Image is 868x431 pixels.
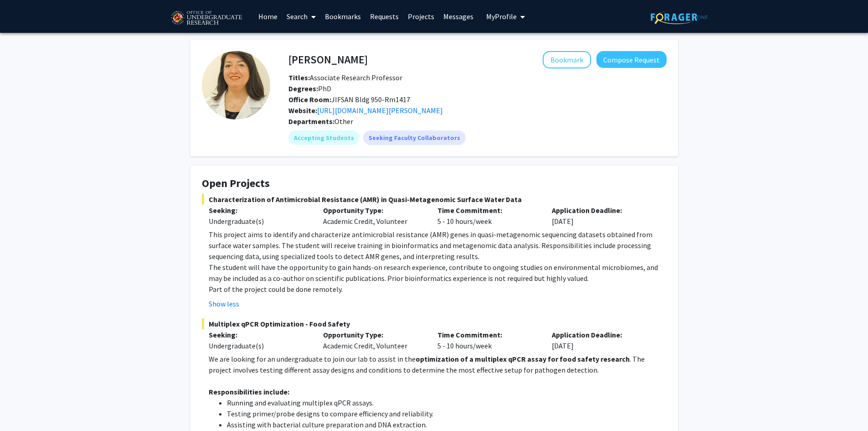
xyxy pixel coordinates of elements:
p: Time Commitment: [437,205,538,216]
span: Associate Research Professor [288,73,402,82]
p: Opportunity Type: [323,329,424,340]
p: Opportunity Type: [323,205,424,216]
p: Application Deadline: [552,205,652,216]
span: Multiplex qPCR Optimization - Food Safety [202,318,667,329]
p: Seeking: [209,205,309,216]
span: JIFSAN Bldg 950-Rm1417 [288,95,410,104]
img: ForagerOne Logo [651,10,708,24]
img: Profile Picture [202,51,270,119]
span: Other [334,117,353,126]
iframe: Chat [7,390,39,424]
span: PhD [288,84,331,93]
b: Titles: [288,73,310,82]
a: Search [282,0,320,32]
div: Academic Credit, Volunteer [316,329,431,351]
p: Application Deadline: [552,329,652,340]
mat-chip: Seeking Faculty Collaborators [363,130,466,145]
div: Academic Credit, Volunteer [316,205,431,227]
h4: [PERSON_NAME] [288,51,368,68]
div: Undergraduate(s) [209,216,309,227]
a: Opens in a new tab [317,106,443,115]
p: Seeking: [209,329,309,340]
span: Characterization of Antimicrobial Resistance (AMR) in Quasi-Metagenomic Surface Water Data [202,194,667,205]
strong: optimization of a multiplex qPCR assay for food safety research [416,354,630,363]
mat-chip: Accepting Students [288,130,360,145]
li: Testing primer/probe designs to compare efficiency and reliability. [227,408,667,419]
img: University of Maryland Logo [168,7,245,30]
a: Bookmarks [320,0,365,32]
button: Add Magaly Toro to Bookmarks [543,51,591,68]
b: Departments: [288,117,334,126]
p: We are looking for an undergraduate to join our lab to assist in the . The project involves testi... [209,353,667,375]
a: Messages [439,0,478,32]
p: The student will have the opportunity to gain hands-on research experience, contribute to ongoing... [209,262,667,284]
strong: Responsibilities include: [209,387,289,396]
div: 5 - 10 hours/week [431,329,545,351]
div: Undergraduate(s) [209,340,309,351]
div: [DATE] [545,205,659,227]
h4: Open Projects [202,177,667,190]
b: Office Room: [288,95,331,104]
li: Assisting with bacterial culture preparation and DNA extraction. [227,419,667,430]
b: Degrees: [288,84,318,93]
span: My Profile [486,12,517,21]
a: Home [254,0,282,32]
p: Part of the project could be done remotely. [209,284,667,295]
div: [DATE] [545,329,659,351]
button: Show less [209,298,239,309]
p: Time Commitment: [437,329,538,340]
li: Running and evaluating multiplex qPCR assays. [227,397,667,408]
button: Compose Request to Magaly Toro [596,51,667,68]
div: 5 - 10 hours/week [431,205,545,227]
a: Projects [403,0,439,32]
p: This project aims to identify and characterize antimicrobial resistance (AMR) genes in quasi-meta... [209,229,667,262]
b: Website: [288,106,317,115]
a: Requests [365,0,403,32]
